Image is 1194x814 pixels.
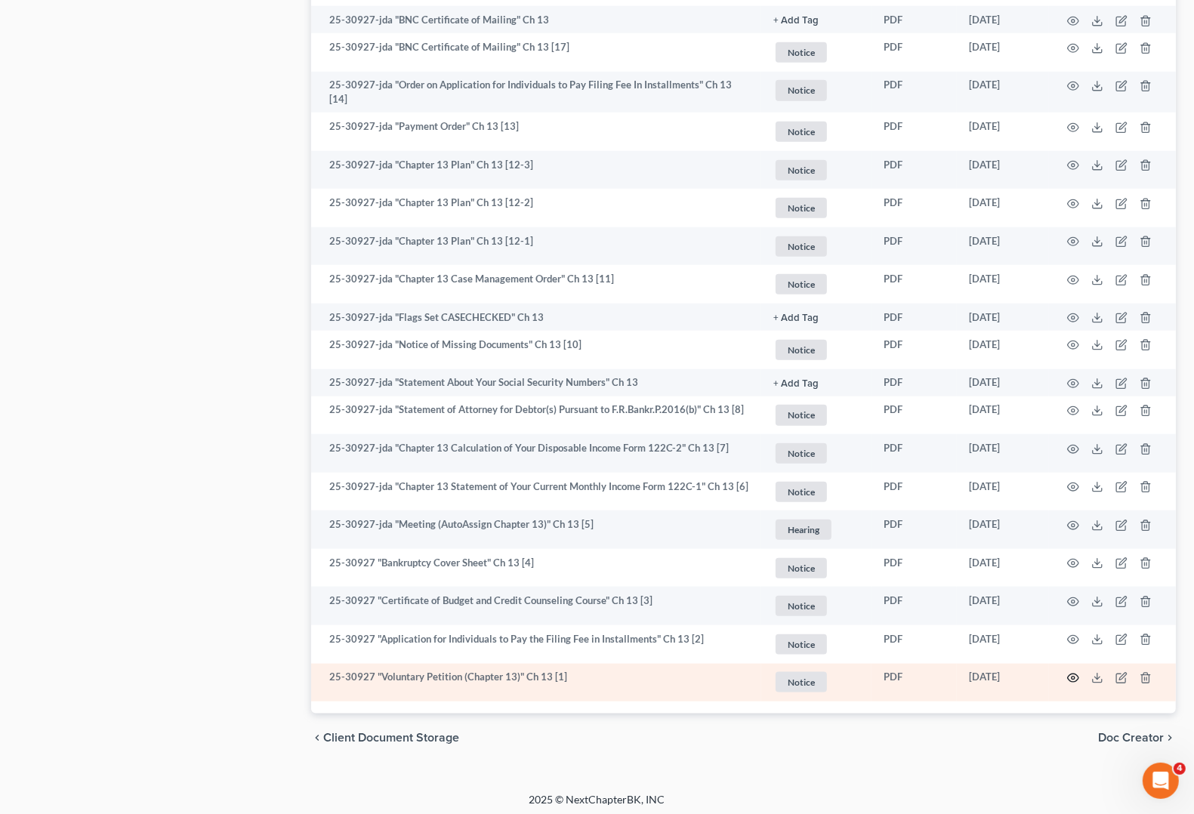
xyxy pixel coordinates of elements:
[957,72,1049,113] td: [DATE]
[311,434,761,473] td: 25-30927-jda "Chapter 13 Calculation of Your Disposable Income Form 122C-2" Ch 13 [7]
[957,304,1049,331] td: [DATE]
[776,236,827,257] span: Notice
[773,375,859,390] a: + Add Tag
[872,72,957,113] td: PDF
[773,594,859,618] a: Notice
[957,189,1049,227] td: [DATE]
[872,664,957,702] td: PDF
[957,587,1049,625] td: [DATE]
[773,313,819,323] button: + Add Tag
[872,113,957,151] td: PDF
[773,441,859,466] a: Notice
[1143,763,1179,799] iframe: Intercom live chat
[311,265,761,304] td: 25-30927-jda "Chapter 13 Case Management Order" Ch 13 [11]
[773,556,859,581] a: Notice
[957,227,1049,266] td: [DATE]
[311,664,761,702] td: 25-30927 "Voluntary Petition (Chapter 13)" Ch 13 [1]
[957,33,1049,72] td: [DATE]
[872,304,957,331] td: PDF
[872,434,957,473] td: PDF
[776,482,827,502] span: Notice
[773,402,859,427] a: Notice
[776,443,827,464] span: Notice
[311,331,761,369] td: 25-30927-jda "Notice of Missing Documents" Ch 13 [10]
[957,664,1049,702] td: [DATE]
[1164,732,1176,744] i: chevron_right
[776,42,827,63] span: Notice
[773,196,859,220] a: Notice
[957,625,1049,664] td: [DATE]
[872,510,957,549] td: PDF
[311,369,761,396] td: 25-30927-jda "Statement About Your Social Security Numbers" Ch 13
[957,151,1049,190] td: [DATE]
[776,80,827,100] span: Notice
[773,379,819,389] button: + Add Tag
[311,189,761,227] td: 25-30927-jda "Chapter 13 Plan" Ch 13 [12-2]
[311,6,761,33] td: 25-30927-jda "BNC Certificate of Mailing" Ch 13
[773,632,859,657] a: Notice
[776,520,831,540] span: Hearing
[872,625,957,664] td: PDF
[872,396,957,435] td: PDF
[776,634,827,655] span: Notice
[872,587,957,625] td: PDF
[872,227,957,266] td: PDF
[773,16,819,26] button: + Add Tag
[957,396,1049,435] td: [DATE]
[1174,763,1186,775] span: 4
[773,119,859,144] a: Notice
[776,558,827,578] span: Notice
[311,625,761,664] td: 25-30927 "Application for Individuals to Pay the Filing Fee in Installments" Ch 13 [2]
[776,122,827,142] span: Notice
[773,78,859,103] a: Notice
[773,234,859,259] a: Notice
[957,113,1049,151] td: [DATE]
[957,434,1049,473] td: [DATE]
[957,331,1049,369] td: [DATE]
[311,72,761,113] td: 25-30927-jda "Order on Application for Individuals to Pay Filing Fee In Installments" Ch 13 [14]
[311,549,761,587] td: 25-30927 "Bankruptcy Cover Sheet" Ch 13 [4]
[957,549,1049,587] td: [DATE]
[776,340,827,360] span: Notice
[872,331,957,369] td: PDF
[1098,732,1176,744] button: Doc Creator chevron_right
[311,587,761,625] td: 25-30927 "Certificate of Budget and Credit Counseling Course" Ch 13 [3]
[323,732,459,744] span: Client Document Storage
[872,265,957,304] td: PDF
[776,198,827,218] span: Notice
[311,510,761,549] td: 25-30927-jda "Meeting (AutoAssign Chapter 13)" Ch 13 [5]
[773,670,859,695] a: Notice
[311,304,761,331] td: 25-30927-jda "Flags Set CASECHECKED" Ch 13
[957,473,1049,511] td: [DATE]
[872,33,957,72] td: PDF
[872,189,957,227] td: PDF
[311,473,761,511] td: 25-30927-jda "Chapter 13 Statement of Your Current Monthly Income Form 122C-1" Ch 13 [6]
[776,672,827,692] span: Notice
[311,732,459,744] button: chevron_left Client Document Storage
[776,405,827,425] span: Notice
[773,40,859,65] a: Notice
[773,517,859,542] a: Hearing
[872,6,957,33] td: PDF
[957,6,1049,33] td: [DATE]
[872,369,957,396] td: PDF
[872,151,957,190] td: PDF
[773,310,859,325] a: + Add Tag
[773,158,859,183] a: Notice
[1098,732,1164,744] span: Doc Creator
[773,479,859,504] a: Notice
[776,596,827,616] span: Notice
[776,274,827,294] span: Notice
[311,113,761,151] td: 25-30927-jda "Payment Order" Ch 13 [13]
[773,338,859,362] a: Notice
[872,473,957,511] td: PDF
[311,732,323,744] i: chevron_left
[311,33,761,72] td: 25-30927-jda "BNC Certificate of Mailing" Ch 13 [17]
[773,13,859,27] a: + Add Tag
[311,396,761,435] td: 25-30927-jda "Statement of Attorney for Debtor(s) Pursuant to F.R.Bankr.P.2016(b)" Ch 13 [8]
[773,272,859,297] a: Notice
[872,549,957,587] td: PDF
[311,151,761,190] td: 25-30927-jda "Chapter 13 Plan" Ch 13 [12-3]
[311,227,761,266] td: 25-30927-jda "Chapter 13 Plan" Ch 13 [12-1]
[776,160,827,180] span: Notice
